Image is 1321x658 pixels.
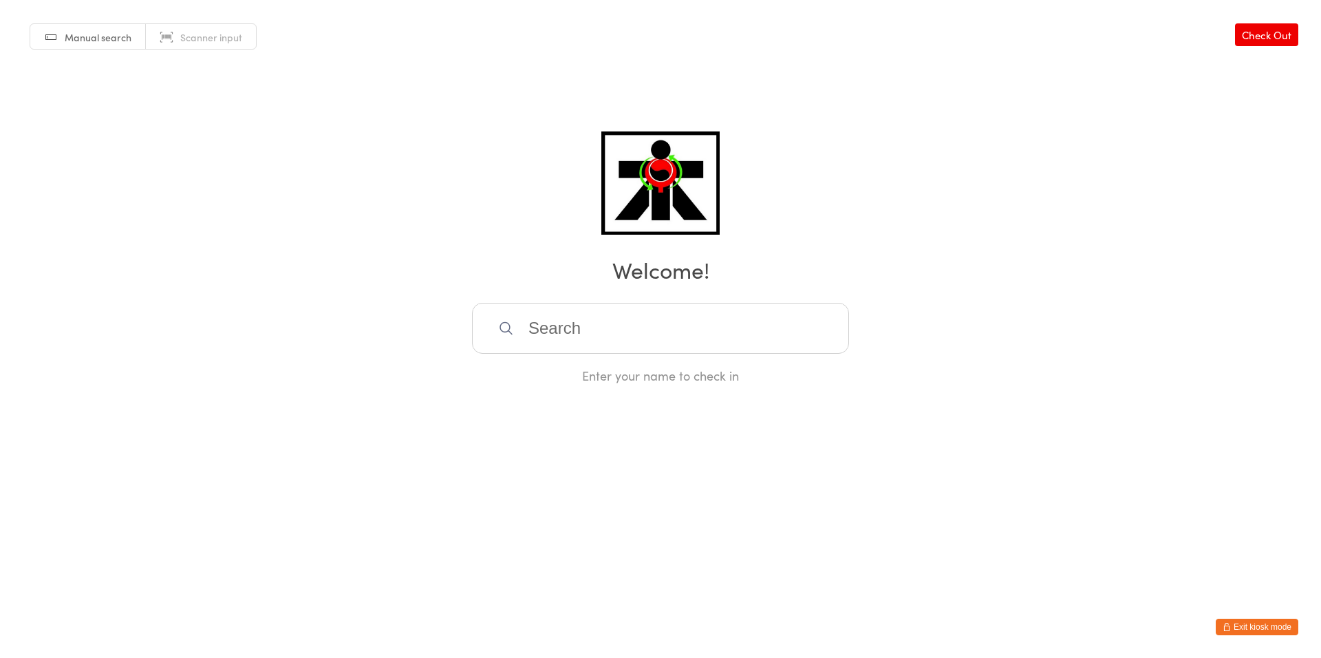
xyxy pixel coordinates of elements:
[601,131,719,235] img: ATI Martial Arts - Claremont
[472,303,849,354] input: Search
[1216,619,1298,635] button: Exit kiosk mode
[1235,23,1298,46] a: Check Out
[472,367,849,384] div: Enter your name to check in
[180,30,242,44] span: Scanner input
[65,30,131,44] span: Manual search
[14,254,1307,285] h2: Welcome!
